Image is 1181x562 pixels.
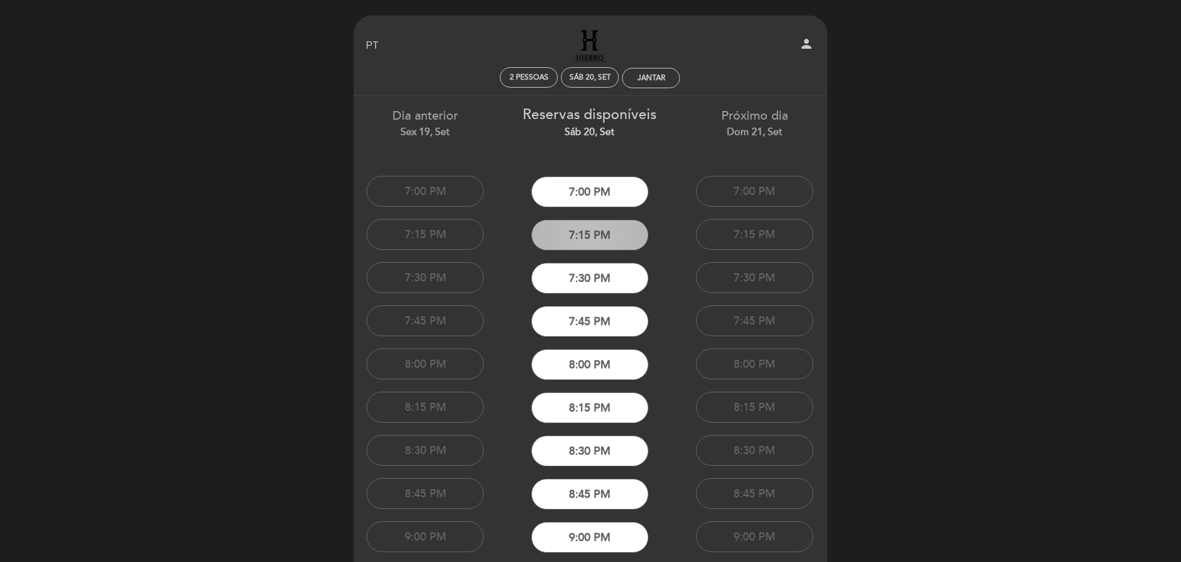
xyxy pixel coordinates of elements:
button: 8:30 PM [367,435,484,466]
div: Próximo dia [681,107,827,139]
div: Reservas disponíveis [517,105,663,139]
button: 7:30 PM [696,262,813,293]
button: person [799,36,814,56]
button: 7:30 PM [367,262,484,293]
button: 8:45 PM [696,478,813,509]
a: Hierro [GEOGRAPHIC_DATA] [513,29,667,63]
button: 7:00 PM [531,176,649,207]
button: 8:45 PM [531,479,649,510]
button: 9:00 PM [367,521,484,552]
button: 7:45 PM [531,306,649,337]
button: 8:15 PM [367,392,484,423]
button: 8:00 PM [367,349,484,379]
div: Sáb 20, set [570,73,611,82]
button: 8:30 PM [696,435,813,466]
div: Sex 19, set [352,125,499,139]
button: 8:15 PM [531,392,649,423]
button: 7:30 PM [531,263,649,294]
button: 7:00 PM [367,176,484,207]
button: 8:15 PM [696,392,813,423]
div: Jantar [637,73,665,83]
button: 8:00 PM [696,349,813,379]
div: Dia anterior [352,107,499,139]
button: 7:45 PM [367,305,484,336]
button: 7:15 PM [696,219,813,250]
span: 2 pessoas [510,73,549,82]
button: 8:00 PM [531,349,649,380]
button: 7:15 PM [531,220,649,250]
div: Dom 21, set [681,125,827,139]
div: Sáb 20, set [517,125,663,139]
button: 7:00 PM [696,176,813,207]
button: 7:15 PM [367,219,484,250]
button: 8:30 PM [531,436,649,466]
button: 9:00 PM [696,521,813,552]
i: person [799,36,814,51]
button: 8:45 PM [367,478,484,509]
button: 9:00 PM [531,522,649,553]
button: 7:45 PM [696,305,813,336]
